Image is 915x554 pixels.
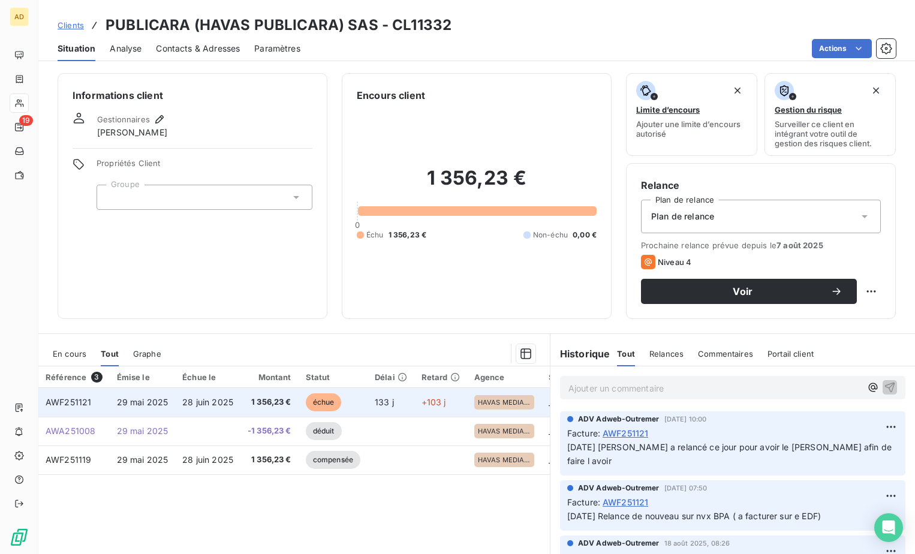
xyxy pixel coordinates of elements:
span: 1 356,23 € [389,230,427,240]
span: 0 [355,220,360,230]
button: Gestion du risqueSurveiller ce client en intégrant votre outil de gestion des risques client. [764,73,896,156]
span: Gestion du risque [775,105,842,115]
span: Voir [655,287,830,296]
span: -1 356,23 € [248,425,291,437]
div: Émise le [117,372,168,382]
span: Surveiller ce client en intégrant votre outil de gestion des risques client. [775,119,886,148]
span: Plan de relance [651,210,714,222]
span: Relances [649,349,684,359]
span: AWF251121 [603,427,648,439]
span: Contacts & Adresses [156,43,240,55]
div: Open Intercom Messenger [874,513,903,542]
span: [DATE] 10:00 [664,415,707,423]
span: Ajouter une limite d’encours autorisé [636,119,747,138]
span: AWF251121 [603,496,648,508]
span: 28 juin 2025 [182,397,233,407]
span: Non-échu [533,230,568,240]
div: Échue le [182,372,233,382]
span: Situation [58,43,95,55]
span: _ [549,454,552,465]
span: 29 mai 2025 [117,454,168,465]
span: HAVAS MEDIA [GEOGRAPHIC_DATA] [478,456,531,463]
span: 19 [19,115,33,126]
span: 1 356,23 € [248,396,291,408]
span: ADV Adweb-Outremer [578,414,660,424]
span: En cours [53,349,86,359]
span: Échu [366,230,384,240]
div: Montant [248,372,291,382]
span: [DATE] 07:50 [664,484,708,492]
div: Statut [306,372,360,382]
div: AD [10,7,29,26]
span: Propriétés Client [97,158,312,175]
span: Tout [617,349,635,359]
span: 7 août 2025 [776,240,823,250]
div: Retard [422,372,460,382]
span: Clients [58,20,84,30]
span: Analyse [110,43,142,55]
span: +103 j [422,397,446,407]
span: Facture : [567,496,600,508]
span: Commentaires [698,349,753,359]
span: Portail client [767,349,814,359]
span: 29 mai 2025 [117,426,168,436]
img: Logo LeanPay [10,528,29,547]
div: Délai [375,372,407,382]
h2: 1 356,23 € [357,166,597,202]
span: 3 [91,372,102,383]
div: Agence [474,372,534,382]
span: Facture : [567,427,600,439]
span: 29 mai 2025 [117,397,168,407]
div: Statut Chorus [549,372,603,382]
h6: Relance [641,178,881,192]
span: HAVAS MEDIA [GEOGRAPHIC_DATA] [478,399,531,406]
span: Paramètres [254,43,300,55]
span: Graphe [133,349,161,359]
span: _ [549,397,552,407]
h6: Encours client [357,88,425,103]
span: Tout [101,349,119,359]
span: Prochaine relance prévue depuis le [641,240,881,250]
button: Actions [812,39,872,58]
button: Voir [641,279,857,304]
span: [DATE] [PERSON_NAME] a relancé ce jour pour avoir le [PERSON_NAME] afin de faire l avoir [567,442,894,466]
span: 28 juin 2025 [182,454,233,465]
span: compensée [306,451,360,469]
h3: PUBLICARA (HAVAS PUBLICARA) SAS - CL11332 [106,14,452,36]
button: Limite d’encoursAjouter une limite d’encours autorisé [626,73,757,156]
a: Clients [58,19,84,31]
span: AWA251008 [46,426,95,436]
span: HAVAS MEDIA [GEOGRAPHIC_DATA] [478,427,531,435]
span: AWF251119 [46,454,91,465]
span: ADV Adweb-Outremer [578,538,660,549]
span: 0,00 € [573,230,597,240]
span: 133 j [375,397,394,407]
div: Référence [46,372,103,383]
span: déduit [306,422,342,440]
span: 18 août 2025, 08:26 [664,540,730,547]
span: Limite d’encours [636,105,700,115]
span: _ [549,426,552,436]
span: Niveau 4 [658,257,691,267]
h6: Informations client [73,88,312,103]
span: [DATE] Relance de nouveau sur nvx BPA ( a facturer sur e EDF) [567,511,821,521]
span: 1 356,23 € [248,454,291,466]
h6: Historique [550,347,610,361]
span: Gestionnaires [97,115,150,124]
span: [PERSON_NAME] [97,127,167,138]
span: ADV Adweb-Outremer [578,483,660,493]
input: Ajouter une valeur [107,192,116,203]
span: AWF251121 [46,397,91,407]
span: échue [306,393,342,411]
